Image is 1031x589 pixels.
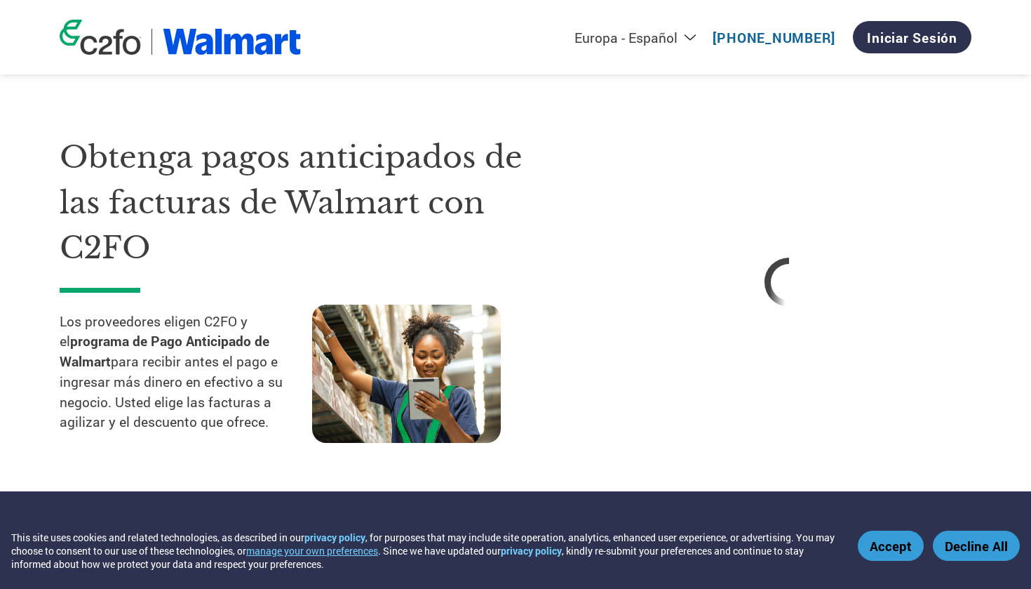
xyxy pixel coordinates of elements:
[713,29,835,46] a: [PHONE_NUMBER]
[933,531,1020,561] button: Decline All
[60,312,312,433] p: Los proveedores eligen C2FO y el para recibir antes el pago e ingresar más dinero en efectivo a s...
[11,531,837,571] div: This site uses cookies and related technologies, as described in our , for purposes that may incl...
[312,305,501,443] img: supply chain worker
[60,332,269,370] strong: programa de Pago Anticipado de Walmart
[60,20,141,55] img: c2fo logo
[501,544,562,557] a: privacy policy
[246,544,378,557] button: manage your own preferences
[60,135,565,271] h1: Obtenga pagos anticipados de las facturas de Walmart con C2FO
[858,531,924,561] button: Accept
[163,29,301,55] img: Walmart
[304,531,365,544] a: privacy policy
[853,21,971,53] a: Iniciar sesión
